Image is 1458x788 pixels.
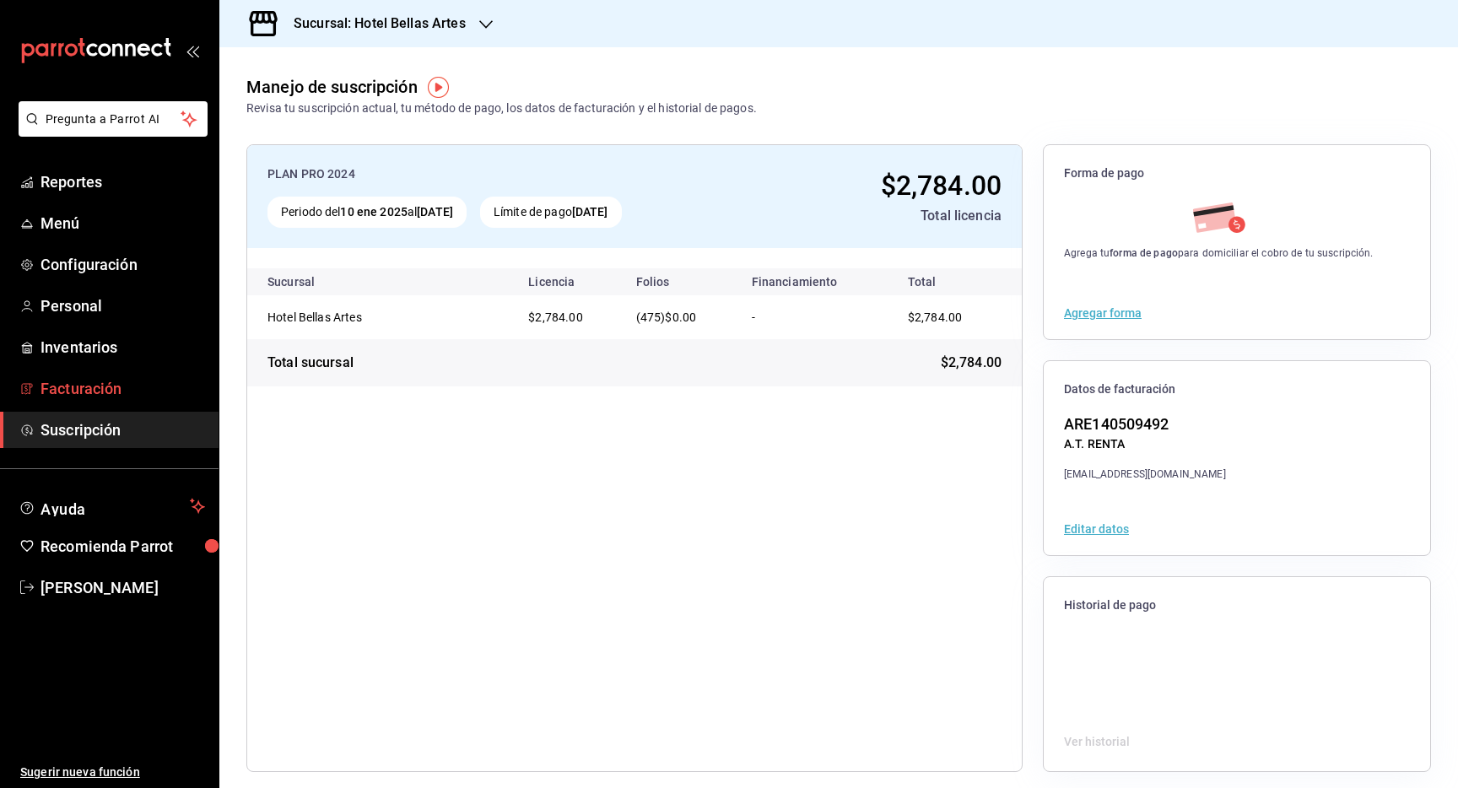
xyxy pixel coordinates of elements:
img: Tooltip marker [428,77,449,98]
button: Ver historial [1064,733,1130,751]
div: ARE140509492 [1064,413,1226,435]
div: Total sucursal [267,353,354,373]
span: $0.00 [665,310,696,324]
div: Periodo del al [267,197,467,228]
button: Agregar forma [1064,307,1142,319]
span: Datos de facturación [1064,381,1410,397]
span: Inventarios [40,336,205,359]
div: A.T. RENTA [1064,435,1226,453]
th: Financiamiento [738,268,888,295]
th: Licencia [515,268,622,295]
button: open_drawer_menu [186,44,199,57]
strong: forma de pago [1110,247,1178,259]
span: Personal [40,294,205,317]
span: $2,784.00 [941,353,1002,373]
span: Suscripción [40,418,205,441]
button: Editar datos [1064,523,1129,535]
span: Configuración [40,253,205,276]
span: [PERSON_NAME] [40,576,205,599]
div: Hotel Bellas Artes [267,309,436,326]
span: Forma de pago [1064,165,1410,181]
div: Sucursal [267,275,360,289]
span: Ayuda [40,496,183,516]
span: Reportes [40,170,205,193]
h3: Sucursal: Hotel Bellas Artes [280,13,466,34]
a: Pregunta a Parrot AI [12,122,208,140]
span: Facturación [40,377,205,400]
span: Historial de pago [1064,597,1410,613]
div: Revisa tu suscripción actual, tu método de pago, los datos de facturación y el historial de pagos. [246,100,757,117]
td: (475) [623,295,738,339]
strong: 10 ene 2025 [340,205,407,219]
span: $2,784.00 [528,310,582,324]
th: Folios [623,268,738,295]
div: Manejo de suscripción [246,74,418,100]
button: Pregunta a Parrot AI [19,101,208,137]
span: Pregunta a Parrot AI [46,111,181,128]
div: Total licencia [758,206,1002,226]
div: PLAN PRO 2024 [267,165,744,183]
th: Total [888,268,1022,295]
td: - [738,295,888,339]
div: [EMAIL_ADDRESS][DOMAIN_NAME] [1064,467,1226,482]
div: Agrega tu para domiciliar el cobro de tu suscripción. [1064,246,1374,261]
span: Menú [40,212,205,235]
span: $2,784.00 [881,170,1002,202]
span: Recomienda Parrot [40,535,205,558]
span: $2,784.00 [908,310,962,324]
strong: [DATE] [417,205,453,219]
div: Límite de pago [480,197,622,228]
span: Sugerir nueva función [20,764,205,781]
strong: [DATE] [572,205,608,219]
